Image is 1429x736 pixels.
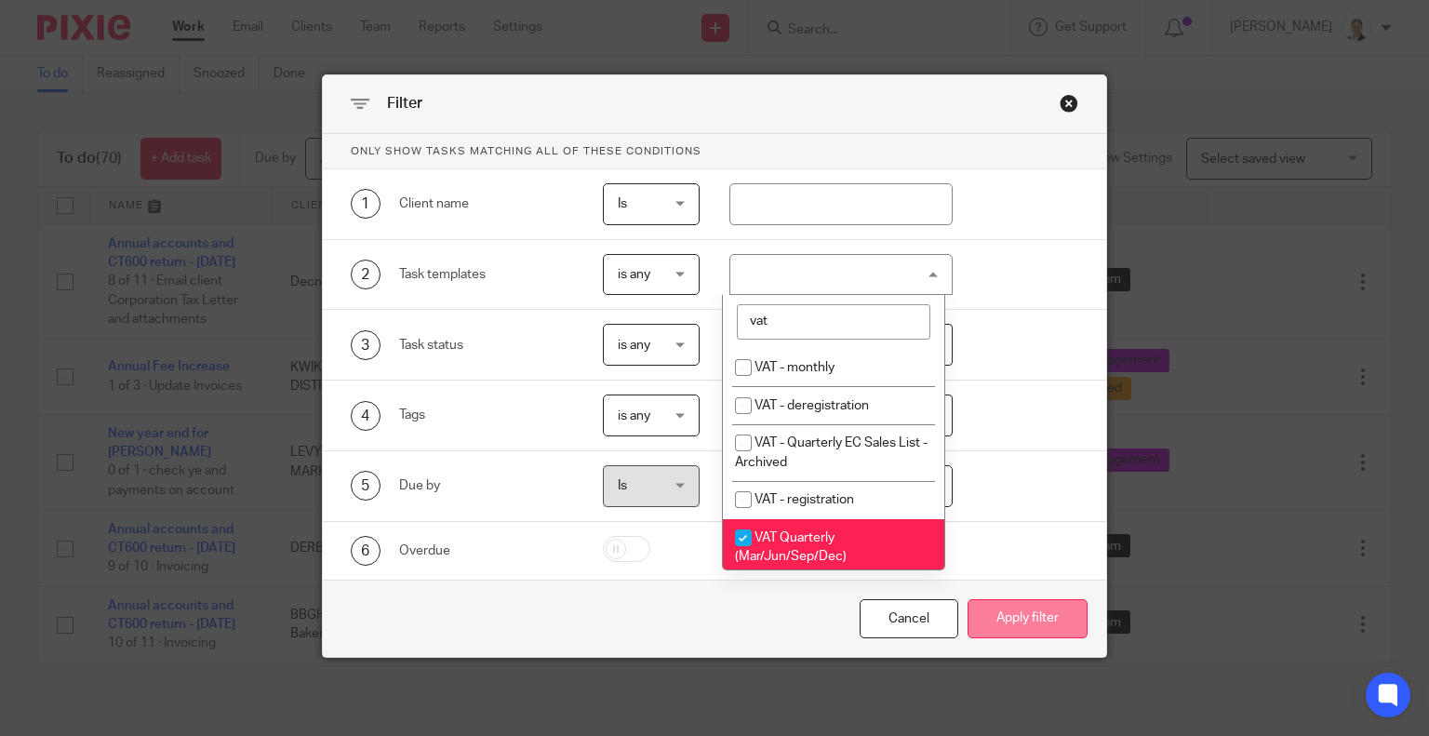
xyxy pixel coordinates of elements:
[755,399,869,412] span: VAT - deregistration
[351,401,381,431] div: 4
[399,542,574,560] div: Overdue
[351,260,381,289] div: 2
[387,96,422,111] span: Filter
[351,330,381,360] div: 3
[399,406,574,424] div: Tags
[323,134,1107,169] p: Only show tasks matching all of these conditions
[399,265,574,284] div: Task templates
[351,189,381,219] div: 1
[1060,94,1078,113] div: Close this dialog window
[351,536,381,566] div: 6
[618,268,650,281] span: is any
[399,476,574,495] div: Due by
[399,194,574,213] div: Client name
[618,339,650,352] span: is any
[618,409,650,422] span: is any
[351,471,381,501] div: 5
[755,493,854,506] span: VAT - registration
[735,436,928,469] span: VAT - Quarterly EC Sales List - Archived
[860,599,958,639] div: Close this dialog window
[618,479,627,492] span: Is
[755,361,835,374] span: VAT - monthly
[737,304,930,340] input: Search options...
[968,599,1088,639] button: Apply filter
[735,531,847,564] span: VAT Quarterly (Mar/Jun/Sep/Dec)
[399,336,574,355] div: Task status
[618,197,627,210] span: Is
